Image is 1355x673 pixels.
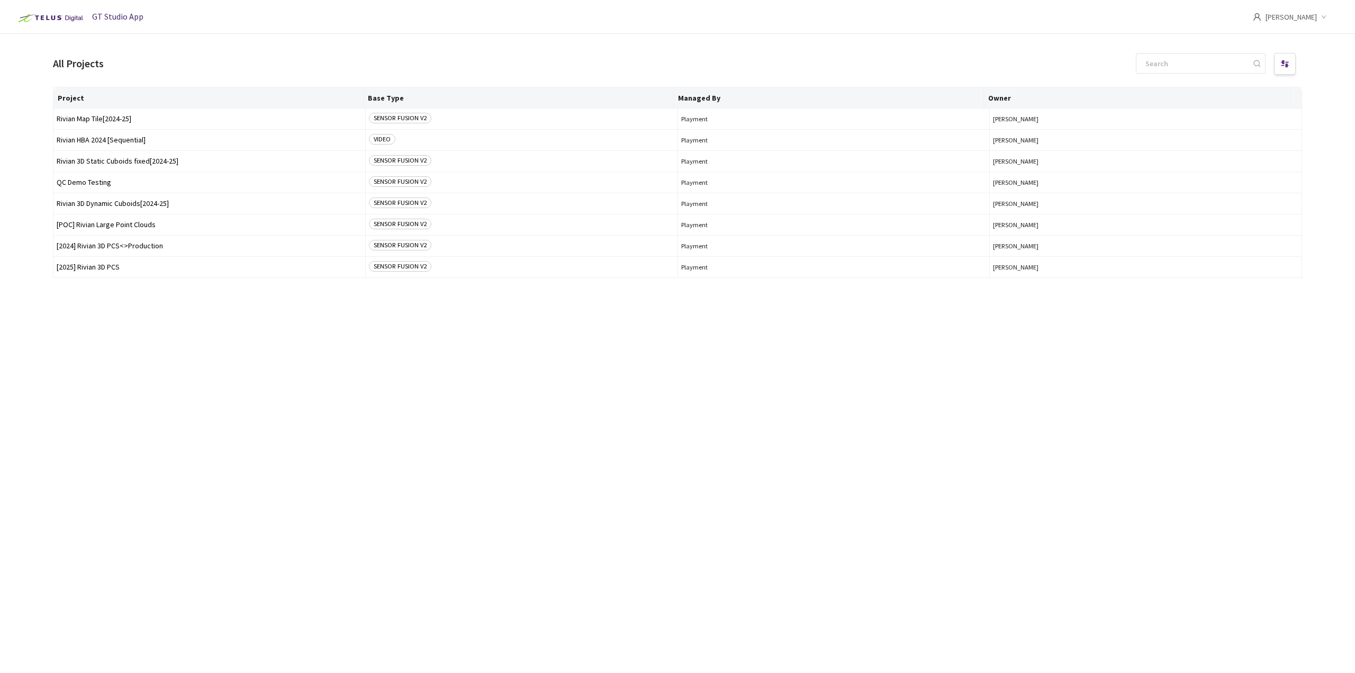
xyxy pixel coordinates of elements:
[681,200,987,208] span: Playment
[369,219,431,229] span: SENSOR FUSION V2
[369,240,431,250] span: SENSOR FUSION V2
[993,263,1298,271] button: [PERSON_NAME]
[364,87,674,109] th: Base Type
[993,136,1298,144] button: [PERSON_NAME]
[369,176,431,187] span: SENSOR FUSION V2
[57,115,362,123] span: Rivian Map Tile[2024-25]
[369,261,431,272] span: SENSOR FUSION V2
[681,263,987,271] span: Playment
[984,87,1294,109] th: Owner
[681,221,987,229] span: Playment
[1321,14,1326,20] span: down
[57,200,362,208] span: Rivian 3D Dynamic Cuboids[2024-25]
[57,136,362,144] span: Rivian HBA 2024 [Sequential]
[681,242,987,250] span: Playment
[369,134,395,145] span: VIDEO
[1253,13,1261,21] span: user
[993,200,1298,208] button: [PERSON_NAME]
[993,178,1298,186] button: [PERSON_NAME]
[681,115,987,123] span: Playment
[681,136,987,144] span: Playment
[674,87,984,109] th: Managed By
[369,155,431,166] span: SENSOR FUSION V2
[53,87,364,109] th: Project
[1139,54,1252,73] input: Search
[57,178,362,186] span: QC Demo Testing
[57,221,362,229] span: [POC] Rivian Large Point Clouds
[92,11,143,22] span: GT Studio App
[993,157,1298,165] button: [PERSON_NAME]
[57,242,362,250] span: [2024] Rivian 3D PCS<>Production
[369,113,431,123] span: SENSOR FUSION V2
[993,115,1298,123] button: [PERSON_NAME]
[993,242,1298,250] button: [PERSON_NAME]
[681,157,987,165] span: Playment
[369,198,431,208] span: SENSOR FUSION V2
[57,157,362,165] span: Rivian 3D Static Cuboids fixed[2024-25]
[57,263,362,271] span: [2025] Rivian 3D PCS
[13,10,86,26] img: Telus
[993,221,1298,229] button: [PERSON_NAME]
[53,55,104,71] div: All Projects
[681,178,987,186] span: Playment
